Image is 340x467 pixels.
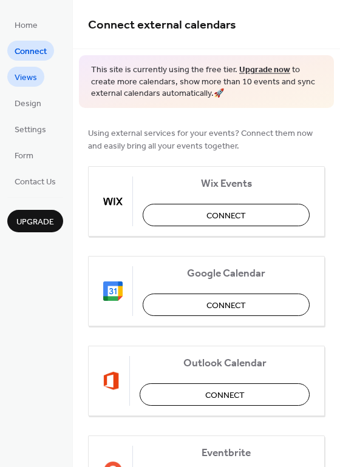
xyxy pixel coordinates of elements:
[7,210,63,232] button: Upgrade
[7,145,41,165] a: Form
[143,267,310,280] span: Google Calendar
[15,150,33,163] span: Form
[91,64,322,100] span: This site is currently using the free tier. to create more calendars, show more than 10 events an...
[15,98,41,110] span: Design
[88,13,236,37] span: Connect external calendars
[7,171,63,191] a: Contact Us
[88,127,325,152] span: Using external services for your events? Connect them now and easily bring all your events together.
[239,62,290,78] a: Upgrade now
[206,209,246,222] span: Connect
[103,192,123,211] img: wix
[7,93,49,113] a: Design
[15,176,56,189] span: Contact Us
[7,15,45,35] a: Home
[143,446,310,459] span: Eventbrite
[103,281,123,301] img: google
[143,294,310,316] button: Connect
[140,383,310,406] button: Connect
[143,177,310,190] span: Wix Events
[143,204,310,226] button: Connect
[16,216,54,229] span: Upgrade
[15,19,38,32] span: Home
[15,124,46,136] span: Settings
[206,299,246,312] span: Connect
[7,41,54,61] a: Connect
[140,357,310,369] span: Outlook Calendar
[7,119,53,139] a: Settings
[103,371,120,391] img: outlook
[205,389,245,401] span: Connect
[7,67,44,87] a: Views
[15,45,47,58] span: Connect
[15,72,37,84] span: Views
